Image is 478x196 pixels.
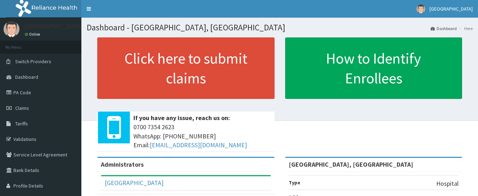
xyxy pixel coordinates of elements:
a: Click here to submit claims [97,37,275,99]
h1: Dashboard - [GEOGRAPHIC_DATA], [GEOGRAPHIC_DATA] [87,23,473,32]
a: Online [25,32,42,37]
li: Here [457,25,473,31]
strong: [GEOGRAPHIC_DATA], [GEOGRAPHIC_DATA] [289,160,413,168]
img: User Image [4,21,19,37]
a: How to Identify Enrollees [285,37,462,99]
p: Hospital [436,179,459,188]
b: If you have any issue, reach us on: [133,114,230,122]
a: [GEOGRAPHIC_DATA] [105,179,163,187]
a: Dashboard [431,25,457,31]
span: 0700 7354 2623 WhatsApp: [PHONE_NUMBER] Email: [133,123,271,150]
p: [GEOGRAPHIC_DATA] [25,23,83,29]
img: User Image [416,5,425,13]
span: Tariffs [15,120,28,127]
span: Dashboard [15,74,38,80]
a: [EMAIL_ADDRESS][DOMAIN_NAME] [150,141,247,149]
span: Switch Providers [15,58,51,65]
b: Type [289,179,300,186]
span: [GEOGRAPHIC_DATA] [430,6,473,12]
b: Administrators [101,160,144,168]
span: Claims [15,105,29,111]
